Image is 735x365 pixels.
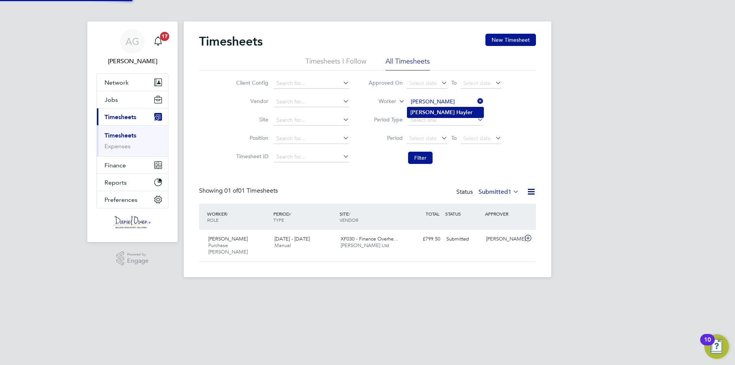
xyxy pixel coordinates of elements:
span: Reports [105,179,127,186]
b: Hayler [456,109,472,116]
input: Search for... [274,115,349,126]
input: Search for... [274,152,349,162]
div: Timesheets [97,125,168,156]
div: WORKER [205,207,271,227]
span: VENDOR [340,217,358,223]
a: Timesheets [105,132,136,139]
span: Powered by [127,251,149,258]
span: [DATE] - [DATE] [274,236,310,242]
span: Amy Garcia [96,57,168,66]
a: 17 [150,29,166,54]
span: Finance [105,162,126,169]
input: Select one [408,115,483,126]
label: Site [234,116,268,123]
span: / [227,211,228,217]
div: £799.50 [403,233,443,246]
img: danielowen-logo-retina.png [113,216,152,228]
div: Showing [199,187,279,195]
span: [PERSON_NAME] Ltd [341,242,389,249]
span: Engage [127,258,149,264]
div: Submitted [443,233,483,246]
div: STATUS [443,207,483,221]
label: Vendor [234,98,268,105]
span: Select date [463,135,491,142]
span: Jobs [105,96,118,103]
button: Finance [97,157,168,173]
li: Timesheets I Follow [305,57,366,70]
span: Select date [409,135,437,142]
label: Timesheet ID [234,153,268,160]
label: Period Type [368,116,403,123]
label: Period [368,134,403,141]
div: 10 [704,340,711,350]
span: 1 [508,188,511,196]
label: Submitted [479,188,519,196]
label: Client Config [234,79,268,86]
span: Timesheets [105,113,136,121]
a: Go to home page [96,216,168,228]
a: Expenses [105,142,131,150]
span: / [349,211,350,217]
div: SITE [338,207,404,227]
span: To [449,78,459,88]
span: Purchase [PERSON_NAME] [208,242,248,255]
label: Worker [362,98,396,105]
span: / [290,211,291,217]
div: PERIOD [271,207,338,227]
span: 01 of [224,187,238,195]
h2: Timesheets [199,34,263,49]
li: All Timesheets [385,57,430,70]
input: Search for... [408,97,483,107]
div: [PERSON_NAME] [483,233,523,246]
label: Approved On [368,79,403,86]
div: APPROVER [483,207,523,221]
input: Search for... [274,133,349,144]
span: XF030 - Finance Overhe… [341,236,399,242]
button: Timesheets [97,108,168,125]
input: Search for... [274,97,349,107]
span: TYPE [273,217,284,223]
span: To [449,133,459,143]
span: AG [126,36,139,46]
b: [PERSON_NAME] [410,109,455,116]
span: 01 Timesheets [224,187,278,195]
div: Status [456,187,521,198]
span: TOTAL [426,211,439,217]
a: AG[PERSON_NAME] [96,29,168,66]
nav: Main navigation [87,21,178,242]
span: Select date [409,80,437,87]
span: Manual [274,242,291,249]
span: 17 [160,32,169,41]
span: Network [105,79,129,86]
span: Preferences [105,196,137,203]
label: Position [234,134,268,141]
input: Search for... [274,78,349,89]
button: Jobs [97,91,168,108]
span: Select date [463,80,491,87]
span: ROLE [207,217,219,223]
button: Open Resource Center, 10 new notifications [704,334,729,359]
a: Powered byEngage [116,251,149,266]
button: New Timesheet [485,34,536,46]
span: [PERSON_NAME] [208,236,248,242]
button: Reports [97,174,168,191]
button: Preferences [97,191,168,208]
button: Filter [408,152,433,164]
button: Network [97,74,168,91]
